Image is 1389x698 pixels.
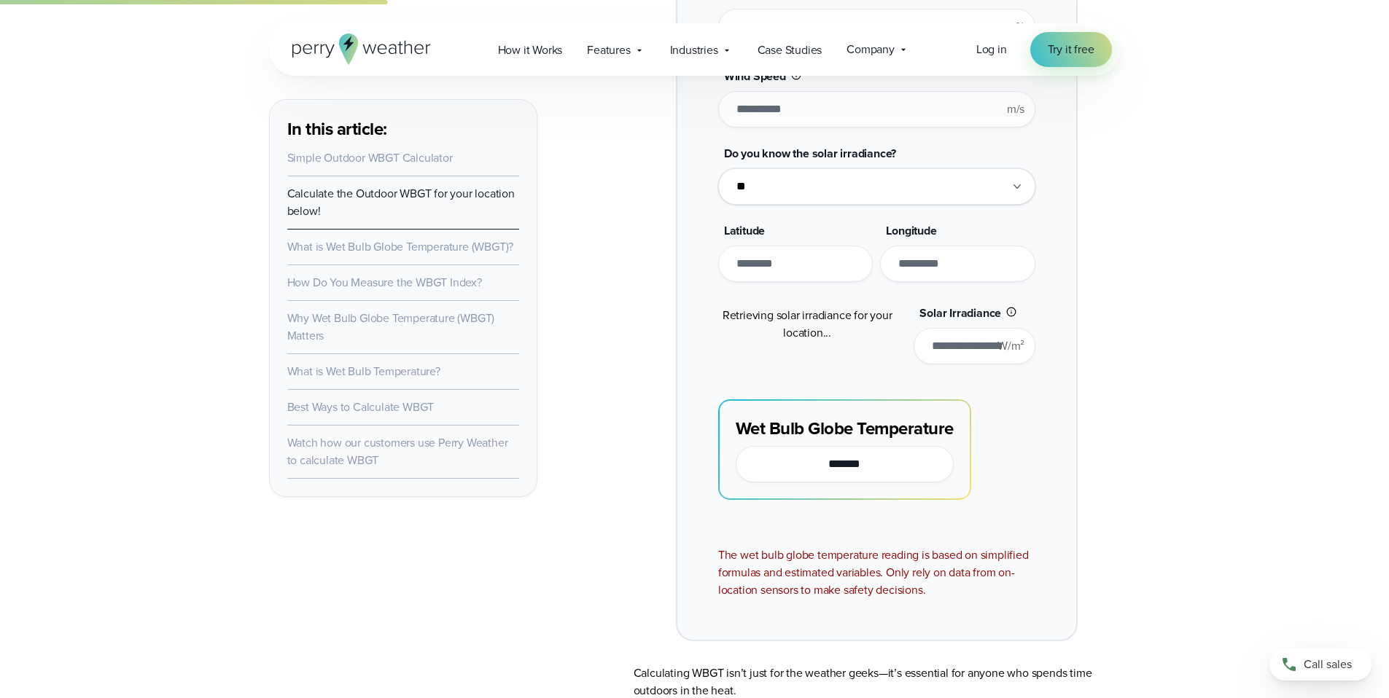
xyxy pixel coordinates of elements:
[723,307,892,341] span: Retrieving solar irradiance for your location...
[886,222,936,239] span: Longitude
[1304,656,1352,673] span: Call sales
[919,305,1001,321] span: Solar Irradiance
[287,274,482,291] a: How Do You Measure the WBGT Index?
[486,35,575,65] a: How it Works
[287,434,508,468] a: Watch how our customers use Perry Weather to calculate WBGT
[1030,32,1112,67] a: Try it free
[287,149,453,166] a: Simple Outdoor WBGT Calculator
[287,185,515,219] a: Calculate the Outdoor WBGT for your location below!
[287,363,440,380] a: What is Wet Bulb Temperature?
[287,238,514,255] a: What is Wet Bulb Globe Temperature (WBGT)?
[976,41,1007,58] a: Log in
[1269,648,1372,681] a: Call sales
[745,35,835,65] a: Case Studies
[758,42,822,59] span: Case Studies
[724,145,896,162] span: Do you know the solar irradiance?
[718,546,1035,599] div: The wet bulb globe temperature reading is based on simplified formulas and estimated variables. O...
[587,42,630,59] span: Features
[724,68,786,85] span: Wind Speed
[847,41,895,58] span: Company
[724,222,765,239] span: Latitude
[498,42,563,59] span: How it Works
[1048,41,1094,58] span: Try it free
[287,310,495,344] a: Why Wet Bulb Globe Temperature (WBGT) Matters
[287,399,435,415] a: Best Ways to Calculate WBGT
[670,42,718,59] span: Industries
[287,117,519,141] h3: In this article:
